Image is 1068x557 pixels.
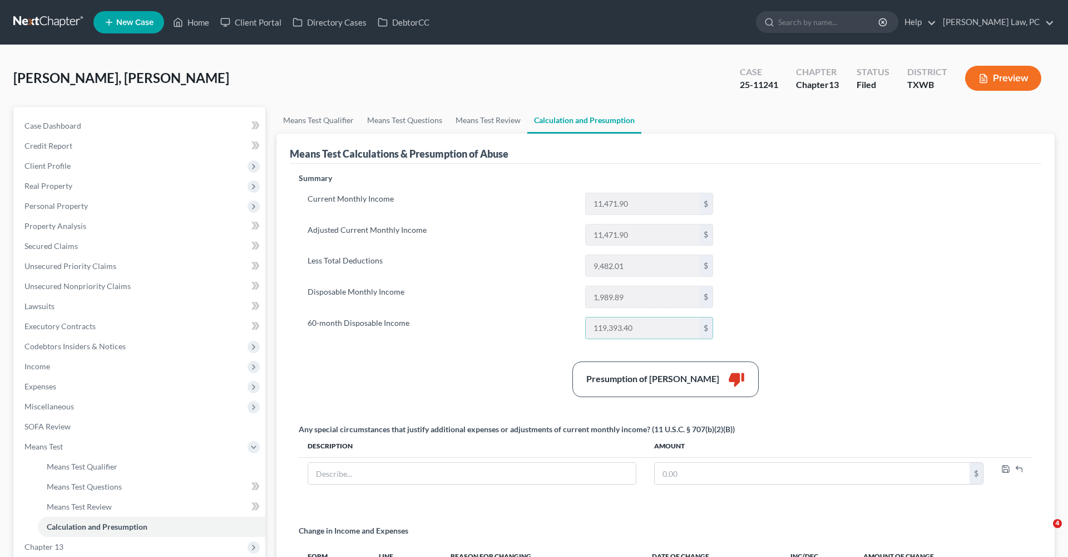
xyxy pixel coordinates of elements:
label: Less Total Deductions [302,255,580,277]
div: Chapter [796,66,839,79]
span: Calculation and Presumption [47,522,147,531]
span: Miscellaneous [24,402,74,411]
input: 0.00 [586,286,699,307]
a: Directory Cases [287,12,372,32]
div: TXWB [907,79,947,91]
span: New Case [116,18,154,27]
div: 25-11241 [740,79,778,91]
span: Unsecured Nonpriority Claims [24,281,131,291]
span: Codebtors Insiders & Notices [24,341,126,351]
div: Any special circumstances that justify additional expenses or adjustments of current monthly inco... [299,424,735,435]
input: 0.00 [655,463,970,484]
span: Client Profile [24,161,71,170]
i: thumb_down [728,371,745,388]
a: Calculation and Presumption [38,517,265,537]
a: Secured Claims [16,236,265,256]
a: Means Test Questions [360,107,449,134]
div: $ [699,317,713,339]
span: Secured Claims [24,241,78,251]
input: Describe... [308,463,636,484]
div: $ [970,463,983,484]
span: Property Analysis [24,221,86,231]
span: Executory Contracts [24,321,96,331]
span: Credit Report [24,141,72,150]
span: 13 [829,79,839,90]
span: Income [24,361,50,371]
a: Executory Contracts [16,316,265,336]
div: District [907,66,947,79]
span: SOFA Review [24,422,71,431]
a: Means Test Qualifier [38,457,265,477]
p: Change in Income and Expenses [299,525,408,536]
iframe: Intercom live chat [1030,519,1057,546]
a: Calculation and Presumption [527,107,641,134]
span: Means Test Qualifier [47,462,117,471]
input: Search by name... [778,12,880,32]
a: Unsecured Priority Claims [16,256,265,276]
a: Credit Report [16,136,265,156]
a: Home [167,12,215,32]
div: $ [699,193,713,214]
a: SOFA Review [16,417,265,437]
div: Case [740,66,778,79]
a: Means Test Qualifier [276,107,360,134]
div: Status [857,66,889,79]
div: Chapter [796,79,839,91]
label: Disposable Monthly Income [302,286,580,308]
span: Means Test [24,442,63,451]
span: Personal Property [24,201,88,211]
p: Summary [299,173,722,184]
span: Expenses [24,382,56,391]
span: Means Test Questions [47,482,122,491]
span: 4 [1053,519,1062,528]
span: Lawsuits [24,301,55,311]
a: DebtorCC [372,12,435,32]
span: Means Test Review [47,502,112,511]
label: Adjusted Current Monthly Income [302,224,580,246]
input: 0.00 [586,193,699,214]
a: Means Test Review [38,497,265,517]
a: Help [899,12,936,32]
a: Client Portal [215,12,287,32]
input: 0.00 [586,255,699,276]
div: Means Test Calculations & Presumption of Abuse [290,147,508,160]
a: Property Analysis [16,216,265,236]
span: Chapter 13 [24,542,63,551]
span: Case Dashboard [24,121,81,130]
label: 60-month Disposable Income [302,317,580,339]
div: $ [699,224,713,246]
div: Filed [857,79,889,91]
a: Means Test Questions [38,477,265,497]
a: Means Test Review [449,107,527,134]
span: Real Property [24,181,72,190]
th: Amount [645,435,992,457]
span: [PERSON_NAME], [PERSON_NAME] [13,70,229,86]
input: 0.00 [586,224,699,246]
a: [PERSON_NAME] Law, PC [937,12,1054,32]
label: Current Monthly Income [302,193,580,215]
input: 0.00 [586,317,699,339]
button: Preview [965,66,1041,91]
div: $ [699,255,713,276]
span: Unsecured Priority Claims [24,261,116,271]
a: Case Dashboard [16,116,265,136]
a: Unsecured Nonpriority Claims [16,276,265,296]
div: $ [699,286,713,307]
a: Lawsuits [16,296,265,316]
div: Presumption of [PERSON_NAME] [586,373,719,385]
th: Description [299,435,645,457]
